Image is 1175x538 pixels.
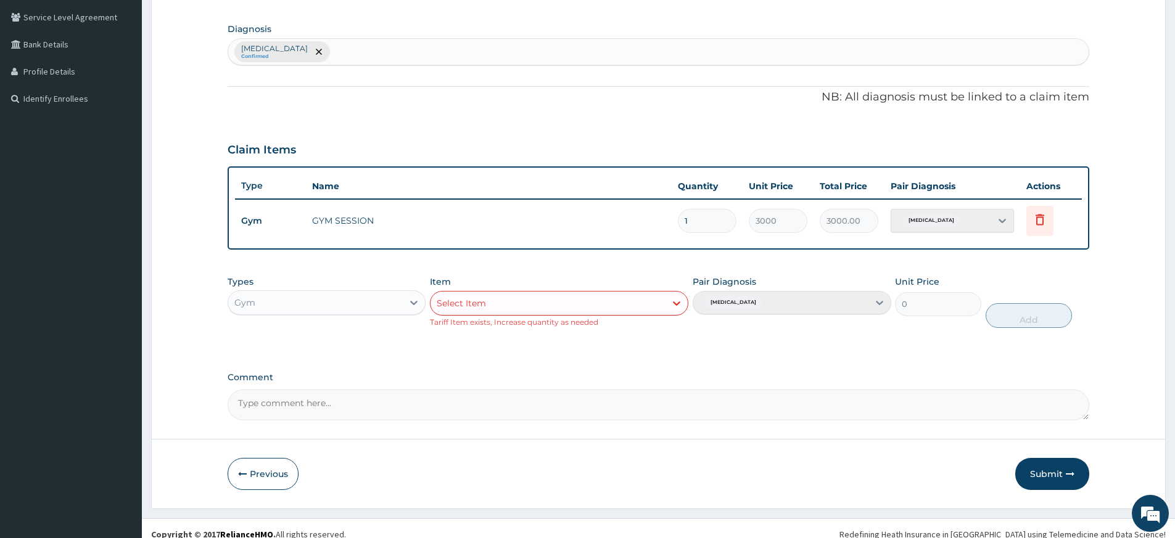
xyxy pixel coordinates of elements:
label: Item [430,275,451,288]
textarea: Type your message and hit 'Enter' [6,336,235,380]
label: Comment [228,372,1089,383]
th: Name [306,174,672,198]
th: Pair Diagnosis [884,174,1020,198]
label: Types [228,277,254,287]
span: We're online! [72,155,170,280]
th: Type [235,174,306,197]
div: Minimize live chat window [202,6,232,36]
label: Pair Diagnosis [693,275,756,288]
label: Diagnosis [228,23,271,35]
h3: Claim Items [228,144,296,157]
button: Previous [228,458,299,490]
td: GYM SESSION [306,208,672,233]
th: Total Price [814,174,884,198]
div: Chat with us now [64,69,207,85]
td: Gym [235,210,306,232]
th: Unit Price [743,174,814,198]
img: d_794563401_company_1708531726252_794563401 [23,62,50,92]
button: Add [986,303,1072,328]
label: Unit Price [895,275,939,288]
div: Select Item [437,297,486,309]
small: Tariff Item exists, Increase quantity as needed [430,317,598,327]
button: Submit [1015,458,1089,490]
th: Quantity [672,174,743,198]
div: Gym [234,296,255,309]
p: NB: All diagnosis must be linked to a claim item [228,89,1089,105]
th: Actions [1020,174,1082,198]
